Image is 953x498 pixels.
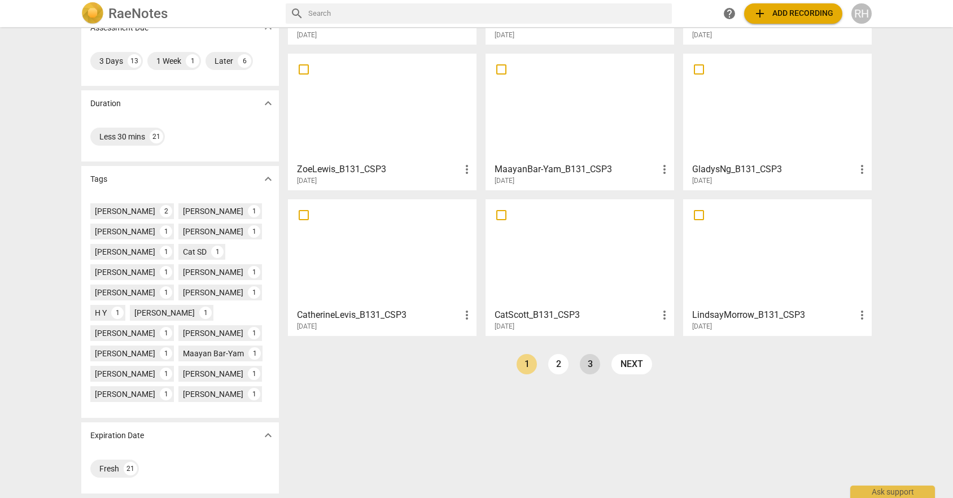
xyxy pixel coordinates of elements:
[692,322,712,331] span: [DATE]
[183,267,243,278] div: [PERSON_NAME]
[744,3,842,24] button: Upload
[95,226,155,237] div: [PERSON_NAME]
[183,388,243,400] div: [PERSON_NAME]
[160,368,172,380] div: 1
[183,368,243,379] div: [PERSON_NAME]
[687,203,868,331] a: LindsayMorrow_B131_CSP3[DATE]
[517,354,537,374] a: Page 1 is your current page
[160,246,172,258] div: 1
[723,7,736,20] span: help
[183,348,244,359] div: Maayan Bar-Yam
[658,163,671,176] span: more_vert
[658,308,671,322] span: more_vert
[95,348,155,359] div: [PERSON_NAME]
[211,246,224,258] div: 1
[261,97,275,110] span: expand_more
[692,308,855,322] h3: LindsayMorrow_B131_CSP3
[460,308,474,322] span: more_vert
[124,462,137,475] div: 21
[489,58,670,185] a: MaayanBar-Yam_B131_CSP3[DATE]
[95,307,107,318] div: H Y
[160,266,172,278] div: 1
[160,286,172,299] div: 1
[292,58,473,185] a: ZoeLewis_B131_CSP3[DATE]
[238,54,251,68] div: 6
[548,354,569,374] a: Page 2
[156,55,181,67] div: 1 Week
[95,388,155,400] div: [PERSON_NAME]
[215,55,233,67] div: Later
[186,54,199,68] div: 1
[248,368,260,380] div: 1
[308,5,667,23] input: Search
[260,171,277,187] button: Show more
[150,130,163,143] div: 21
[199,307,212,319] div: 1
[851,3,872,24] button: RH
[495,163,658,176] h3: MaayanBar-Yam_B131_CSP3
[248,388,260,400] div: 1
[753,7,833,20] span: Add recording
[90,430,144,442] p: Expiration Date
[160,388,172,400] div: 1
[248,286,260,299] div: 1
[260,95,277,112] button: Show more
[90,173,107,185] p: Tags
[489,203,670,331] a: CatScott_B131_CSP3[DATE]
[160,225,172,238] div: 1
[95,246,155,257] div: [PERSON_NAME]
[99,131,145,142] div: Less 30 mins
[297,176,317,186] span: [DATE]
[611,354,652,374] a: next
[183,206,243,217] div: [PERSON_NAME]
[495,322,514,331] span: [DATE]
[160,327,172,339] div: 1
[90,98,121,110] p: Duration
[297,163,460,176] h3: ZoeLewis_B131_CSP3
[753,7,767,20] span: add
[460,163,474,176] span: more_vert
[134,307,195,318] div: [PERSON_NAME]
[95,206,155,217] div: [PERSON_NAME]
[111,307,124,319] div: 1
[99,463,119,474] div: Fresh
[128,54,141,68] div: 13
[248,327,260,339] div: 1
[183,327,243,339] div: [PERSON_NAME]
[95,368,155,379] div: [PERSON_NAME]
[692,176,712,186] span: [DATE]
[297,30,317,40] span: [DATE]
[81,2,277,25] a: LogoRaeNotes
[183,246,207,257] div: Cat SD
[248,266,260,278] div: 1
[495,176,514,186] span: [DATE]
[850,486,935,498] div: Ask support
[580,354,600,374] a: Page 3
[290,7,304,20] span: search
[99,55,123,67] div: 3 Days
[495,30,514,40] span: [DATE]
[292,203,473,331] a: CatherineLevis_B131_CSP3[DATE]
[108,6,168,21] h2: RaeNotes
[248,347,261,360] div: 1
[183,226,243,237] div: [PERSON_NAME]
[855,308,869,322] span: more_vert
[183,287,243,298] div: [PERSON_NAME]
[260,427,277,444] button: Show more
[855,163,869,176] span: more_vert
[687,58,868,185] a: GladysNg_B131_CSP3[DATE]
[160,347,172,360] div: 1
[160,205,172,217] div: 2
[297,308,460,322] h3: CatherineLevis_B131_CSP3
[95,267,155,278] div: [PERSON_NAME]
[248,205,260,217] div: 1
[95,287,155,298] div: [PERSON_NAME]
[261,172,275,186] span: expand_more
[261,429,275,442] span: expand_more
[81,2,104,25] img: Logo
[719,3,740,24] a: Help
[692,163,855,176] h3: GladysNg_B131_CSP3
[692,30,712,40] span: [DATE]
[95,327,155,339] div: [PERSON_NAME]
